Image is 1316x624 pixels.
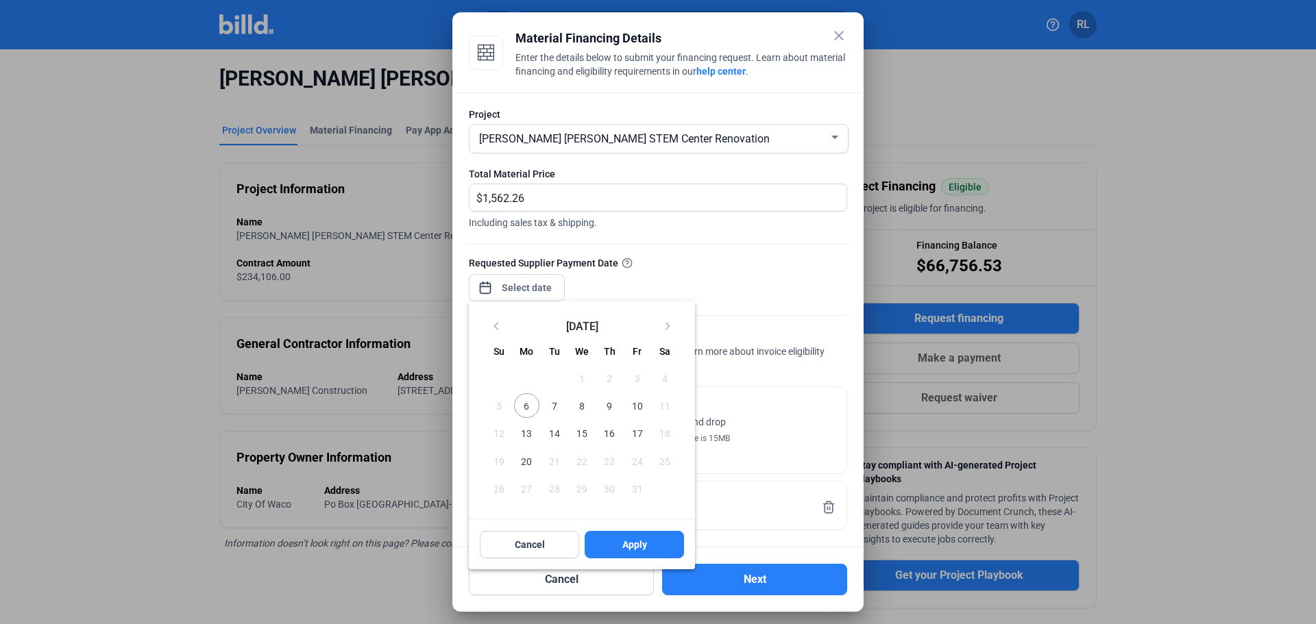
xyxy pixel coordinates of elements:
td: OCT [485,364,568,392]
span: 18 [653,421,677,445]
span: 19 [487,449,511,473]
button: October 20, 2025 [513,447,540,475]
span: 16 [597,421,622,445]
span: 12 [487,421,511,445]
span: 9 [597,393,622,418]
button: October 22, 2025 [568,447,596,475]
button: October 31, 2025 [623,475,650,502]
span: 7 [542,393,567,418]
button: October 18, 2025 [651,419,679,447]
button: October 5, 2025 [485,392,513,419]
span: 31 [624,476,649,501]
button: Apply [585,531,684,558]
mat-icon: keyboard_arrow_right [659,318,676,334]
button: October 16, 2025 [596,419,623,447]
button: October 25, 2025 [651,447,679,475]
span: 11 [653,393,677,418]
button: October 26, 2025 [485,475,513,502]
span: 25 [653,449,677,473]
span: 17 [624,421,649,445]
span: 14 [542,421,567,445]
button: October 29, 2025 [568,475,596,502]
span: Tu [549,346,560,357]
span: 6 [514,393,539,418]
span: 30 [597,476,622,501]
span: 1 [570,366,594,390]
button: October 17, 2025 [623,419,650,447]
span: 27 [514,476,539,501]
span: 8 [570,393,594,418]
span: 29 [570,476,594,501]
button: October 13, 2025 [513,419,540,447]
span: Mo [520,346,533,357]
span: Th [604,346,616,357]
button: October 24, 2025 [623,447,650,475]
span: Fr [633,346,642,357]
button: October 14, 2025 [541,419,568,447]
button: October 6, 2025 [513,392,540,419]
button: October 15, 2025 [568,419,596,447]
button: October 11, 2025 [651,392,679,419]
button: October 10, 2025 [623,392,650,419]
span: 15 [570,421,594,445]
span: Sa [659,346,670,357]
button: October 30, 2025 [596,475,623,502]
button: October 12, 2025 [485,419,513,447]
span: 26 [487,476,511,501]
span: 2 [597,366,622,390]
mat-icon: keyboard_arrow_left [488,318,504,334]
span: 10 [624,393,649,418]
button: October 1, 2025 [568,364,596,392]
button: October 2, 2025 [596,364,623,392]
span: 22 [570,449,594,473]
button: October 4, 2025 [651,364,679,392]
button: Cancel [480,531,579,558]
button: October 7, 2025 [541,392,568,419]
button: October 9, 2025 [596,392,623,419]
span: Cancel [515,538,545,551]
span: 21 [542,449,567,473]
span: 24 [624,449,649,473]
span: 13 [514,421,539,445]
button: October 8, 2025 [568,392,596,419]
span: [DATE] [510,320,654,331]
span: 5 [487,393,511,418]
button: October 19, 2025 [485,447,513,475]
span: Su [493,346,504,357]
button: October 3, 2025 [623,364,650,392]
button: October 27, 2025 [513,475,540,502]
button: October 23, 2025 [596,447,623,475]
span: 20 [514,449,539,473]
span: We [575,346,589,357]
button: October 21, 2025 [541,447,568,475]
span: 3 [624,366,649,390]
span: 23 [597,449,622,473]
span: Apply [622,538,647,551]
span: 4 [653,366,677,390]
span: 28 [542,476,567,501]
button: October 28, 2025 [541,475,568,502]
